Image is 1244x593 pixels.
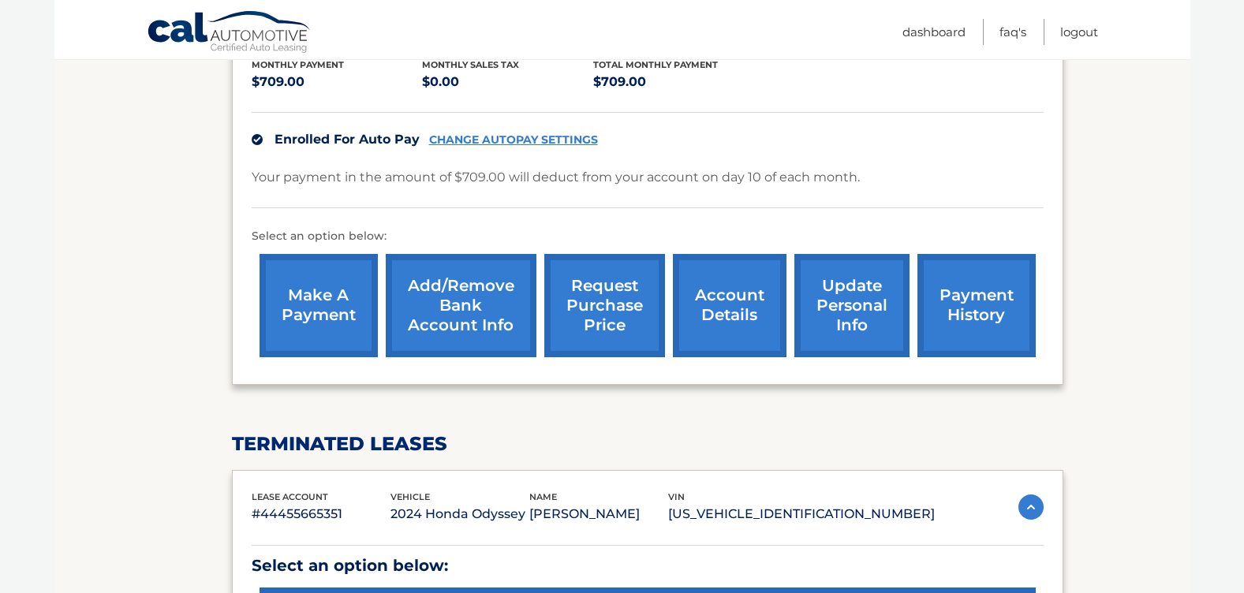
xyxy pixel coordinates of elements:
[794,254,910,357] a: update personal info
[252,166,860,188] p: Your payment in the amount of $709.00 will deduct from your account on day 10 of each month.
[544,254,665,357] a: request purchase price
[429,133,598,147] a: CHANGE AUTOPAY SETTINGS
[529,491,557,502] span: name
[252,227,1044,246] p: Select an option below:
[668,503,935,525] p: [US_VEHICLE_IDENTIFICATION_NUMBER]
[390,491,430,502] span: vehicle
[252,503,390,525] p: #44455665351
[1018,494,1044,520] img: accordion-active.svg
[260,254,378,357] a: make a payment
[529,503,668,525] p: [PERSON_NAME]
[252,491,328,502] span: lease account
[593,59,718,70] span: Total Monthly Payment
[902,19,966,45] a: Dashboard
[390,503,529,525] p: 2024 Honda Odyssey
[386,254,536,357] a: Add/Remove bank account info
[422,59,519,70] span: Monthly sales Tax
[147,10,312,56] a: Cal Automotive
[252,59,344,70] span: Monthly Payment
[668,491,685,502] span: vin
[422,71,593,93] p: $0.00
[232,432,1063,456] h2: terminated leases
[252,134,263,145] img: check.svg
[1060,19,1098,45] a: Logout
[999,19,1026,45] a: FAQ's
[252,552,1044,580] p: Select an option below:
[917,254,1036,357] a: payment history
[252,71,423,93] p: $709.00
[593,71,764,93] p: $709.00
[673,254,786,357] a: account details
[275,132,420,147] span: Enrolled For Auto Pay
